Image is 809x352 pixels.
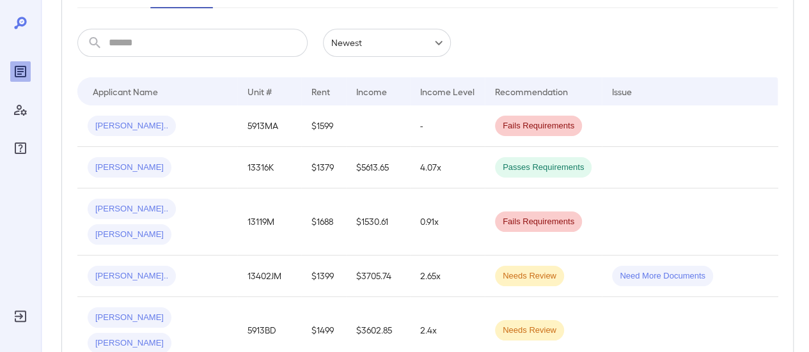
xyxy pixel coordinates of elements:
[88,120,176,132] span: [PERSON_NAME]..
[237,105,301,147] td: 5913MA
[410,188,485,256] td: 0.91x
[301,105,346,147] td: $1599
[495,325,564,337] span: Needs Review
[10,61,31,82] div: Reports
[495,84,568,99] div: Recommendation
[346,147,410,188] td: $5613.65
[346,256,410,297] td: $3705.74
[247,84,272,99] div: Unit #
[301,188,346,256] td: $1688
[410,147,485,188] td: 4.07x
[346,188,410,256] td: $1530.61
[301,147,346,188] td: $1379
[410,105,485,147] td: -
[495,270,564,282] span: Needs Review
[88,162,171,174] span: [PERSON_NAME]
[612,270,713,282] span: Need More Documents
[10,138,31,158] div: FAQ
[10,306,31,326] div: Log Out
[612,84,632,99] div: Issue
[237,256,301,297] td: 13402JM
[410,256,485,297] td: 2.65x
[237,188,301,256] td: 13119M
[311,84,332,99] div: Rent
[88,337,171,349] span: [PERSON_NAME]
[495,162,592,174] span: Passes Requirements
[88,203,176,215] span: [PERSON_NAME]..
[495,216,582,228] span: Fails Requirements
[420,84,475,99] div: Income Level
[88,312,171,324] span: [PERSON_NAME]
[88,270,176,282] span: [PERSON_NAME]..
[301,256,346,297] td: $1399
[237,147,301,188] td: 13316K
[495,120,582,132] span: Fails Requirements
[88,229,171,241] span: [PERSON_NAME]
[93,84,158,99] div: Applicant Name
[356,84,387,99] div: Income
[10,100,31,120] div: Manage Users
[323,29,451,57] div: Newest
